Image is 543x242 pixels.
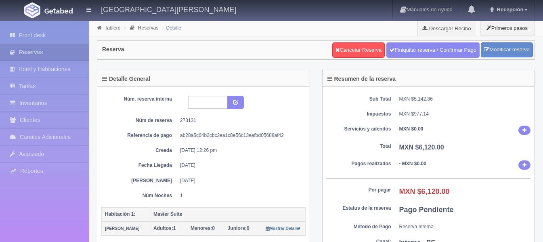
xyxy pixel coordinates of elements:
strong: Adultos: [153,225,173,231]
dd: 1 [180,192,300,199]
dt: Creada [107,147,172,154]
dd: ab28a5c64b2cbc2ea1c8e56c13eafbd05688af42 [180,132,300,139]
h4: Detalle General [102,76,150,82]
dt: Sub Total [327,96,391,103]
a: Reservas [138,25,159,31]
b: MXN $6,120.00 [399,187,450,196]
dd: [DATE] [180,177,300,184]
small: [PERSON_NAME] [105,226,139,231]
dt: Impuestos [327,111,391,118]
img: Getabed [44,8,73,14]
dd: [DATE] 12:26 pm [180,147,300,154]
dt: Referencia de pago [107,132,172,139]
dt: Método de Pago [327,223,391,230]
dt: Total [327,143,391,150]
dt: Pagos realizados [327,160,391,167]
b: - MXN $0.00 [399,161,426,166]
b: MXN $6,120.00 [399,144,444,151]
h4: [GEOGRAPHIC_DATA][PERSON_NAME] [101,4,236,14]
a: Cancelar Reserva [332,42,385,58]
dt: [PERSON_NAME] [107,177,172,184]
th: Master Suite [150,207,306,221]
dt: Fecha Llegada [107,162,172,169]
dt: Servicios y adendos [327,126,391,133]
a: Finiquitar reserva / Confirmar Pago [386,42,480,58]
small: Mostrar Detalle [266,226,301,231]
dd: MXN $977.14 [399,111,531,118]
h4: Reserva [102,46,124,53]
b: Pago Pendiente [399,206,454,214]
img: Getabed [24,2,40,18]
dt: Núm Noches [107,192,172,199]
dd: MXN $5,142.86 [399,96,531,103]
dd: Reserva Interna [399,223,531,230]
dt: Por pagar [327,187,391,194]
dt: Estatus de la reserva [327,205,391,212]
dt: Núm. reserva interna [107,96,172,103]
span: Recepción [495,6,524,13]
b: Habitación 1: [105,211,135,217]
dd: 273131 [180,117,300,124]
a: Mostrar Detalle [266,225,301,231]
a: Modificar reserva [481,42,533,57]
strong: Menores: [191,225,212,231]
strong: Juniors: [228,225,247,231]
dt: Núm de reserva [107,117,172,124]
span: 0 [228,225,249,231]
span: 0 [191,225,215,231]
b: MXN $0.00 [399,126,423,132]
span: 1 [153,225,176,231]
h4: Resumen de la reserva [327,76,396,82]
li: Detalle [161,24,183,32]
button: Primeros pasos [480,20,534,36]
a: Tablero [105,25,120,31]
a: Descargar Recibo [418,20,476,36]
dd: [DATE] [180,162,300,169]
